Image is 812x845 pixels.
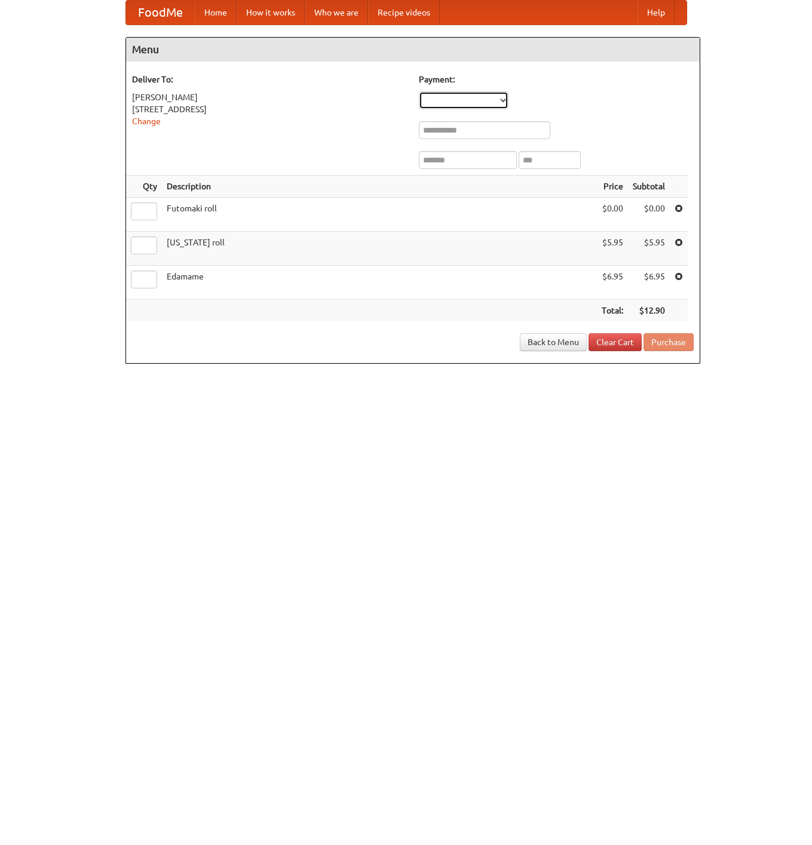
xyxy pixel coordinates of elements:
a: FoodMe [126,1,195,24]
td: Futomaki roll [162,198,597,232]
h5: Deliver To: [132,73,407,85]
td: [US_STATE] roll [162,232,597,266]
div: [PERSON_NAME] [132,91,407,103]
td: $6.95 [597,266,628,300]
a: Who we are [305,1,368,24]
h4: Menu [126,38,700,62]
button: Purchase [644,333,694,351]
h5: Payment: [419,73,694,85]
td: $5.95 [597,232,628,266]
td: $0.00 [597,198,628,232]
th: Description [162,176,597,198]
th: Subtotal [628,176,670,198]
th: Qty [126,176,162,198]
td: Edamame [162,266,597,300]
a: Change [132,116,161,126]
th: Total: [597,300,628,322]
a: Back to Menu [520,333,587,351]
a: How it works [237,1,305,24]
th: Price [597,176,628,198]
a: Home [195,1,237,24]
td: $5.95 [628,232,670,266]
a: Recipe videos [368,1,440,24]
th: $12.90 [628,300,670,322]
td: $6.95 [628,266,670,300]
td: $0.00 [628,198,670,232]
a: Clear Cart [589,333,642,351]
a: Help [638,1,675,24]
div: [STREET_ADDRESS] [132,103,407,115]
